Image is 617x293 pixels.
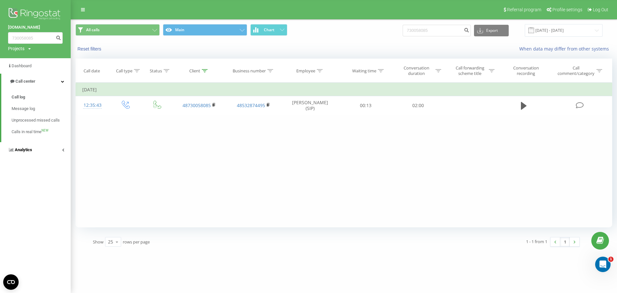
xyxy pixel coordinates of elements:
[505,65,547,76] div: Conversation recording
[108,239,113,245] div: 25
[403,25,471,36] input: Search by number
[12,117,60,124] span: Unprocessed missed calls
[552,7,582,12] span: Profile settings
[15,79,35,84] span: Call center
[82,99,103,112] div: 12:35:43
[12,63,31,68] span: Dashboard
[593,7,608,12] span: Log Out
[12,114,71,126] a: Unprocessed missed calls
[281,96,339,115] td: [PERSON_NAME] (SIP)
[264,28,274,32] span: Chart
[340,96,392,115] td: 00:13
[93,239,103,245] span: Show
[183,102,211,108] a: 48730058085
[352,68,376,74] div: Waiting time
[12,91,71,103] a: Call log
[453,65,487,76] div: Call forwarding scheme title
[526,238,547,245] div: 1 - 1 from 1
[123,239,150,245] span: rows per page
[474,25,509,36] button: Export
[76,24,160,36] button: All calls
[3,274,19,290] button: Open CMP widget
[237,102,265,108] a: 48532874495
[15,147,32,152] span: Analytics
[8,24,63,31] a: [DOMAIN_NAME]
[86,27,100,32] span: All calls
[296,68,315,74] div: Employee
[116,68,132,74] div: Call type
[519,46,612,52] a: When data may differ from other systems
[392,96,444,115] td: 02:00
[560,237,570,246] a: 1
[84,68,100,74] div: Call date
[507,7,541,12] span: Referral program
[189,68,200,74] div: Client
[8,32,63,44] input: Search by number
[595,257,611,272] iframe: Intercom live chat
[557,65,595,76] div: Call comment/category
[12,129,41,135] span: Calls in real time
[608,257,613,262] span: 1
[12,105,35,112] span: Message log
[150,68,162,74] div: Status
[76,83,612,96] td: [DATE]
[399,65,434,76] div: Conversation duration
[8,45,24,52] div: Projects
[1,74,71,89] a: Call center
[76,46,104,52] button: Reset filters
[163,24,247,36] button: Main
[233,68,266,74] div: Business number
[12,103,71,114] a: Message log
[8,6,63,23] img: Ringostat logo
[250,24,287,36] button: Chart
[12,126,71,138] a: Calls in real timeNEW
[12,94,25,100] span: Call log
